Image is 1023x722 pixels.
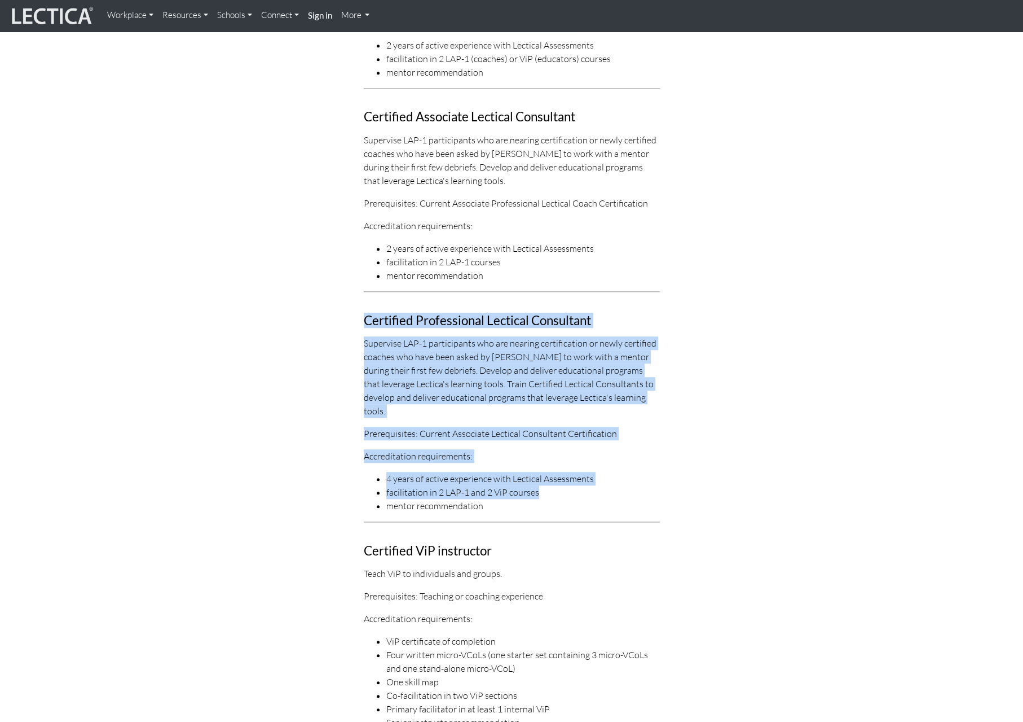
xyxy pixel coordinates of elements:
[364,567,660,580] p: Teach ViP to individuals and groups.
[364,110,660,124] h3: Certified Associate Lectical Consultant
[308,10,332,20] strong: Sign in
[213,5,257,27] a: Schools
[386,635,660,648] li: ViP certificate of completion
[364,219,660,233] p: Accreditation requirements:
[386,689,660,702] li: Co-facilitation in two ViP sections
[386,702,660,716] li: Primary facilitator in at least 1 internal ViP
[386,255,660,269] li: facilitation in 2 LAP-1 courses
[364,612,660,625] p: Accreditation requirements:
[257,5,303,27] a: Connect
[386,65,660,79] li: mentor recommendation
[386,648,660,675] li: Four written micro-VCoLs (one starter set containing 3 micro-VCoLs and one stand-alone micro-VCoL)
[364,449,660,463] p: Accreditation requirements:
[364,196,660,210] p: Prerequisites: Current Associate Professional Lectical Coach Certification
[303,5,337,27] a: Sign in
[364,589,660,603] p: Prerequisites: Teaching or coaching experience
[386,472,660,485] li: 4 years of active experience with Lectical Assessments
[364,544,660,558] h3: Certified ViP instructor
[386,269,660,282] li: mentor recommendation
[364,133,660,187] p: Supervise LAP-1 participants who are nearing certification or newly certified coaches who have be...
[386,485,660,499] li: facilitation in 2 LAP-1 and 2 ViP courses
[386,242,660,255] li: 2 years of active experience with Lectical Assessments
[364,336,660,418] p: Supervise LAP-1 participants who are nearing certification or newly certified coaches who have be...
[386,52,660,65] li: facilitation in 2 LAP-1 (coaches) or ViP (educators) courses
[337,5,374,27] a: More
[386,38,660,52] li: 2 years of active experience with Lectical Assessments
[9,5,94,27] img: lecticalive
[364,314,660,328] h3: Certified Professional Lectical Consultant
[386,675,660,689] li: One skill map
[103,5,158,27] a: Workplace
[364,427,660,440] p: Prerequisites: Current Associate Lectical Consultant Certification
[158,5,213,27] a: Resources
[386,499,660,513] li: mentor recommendation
